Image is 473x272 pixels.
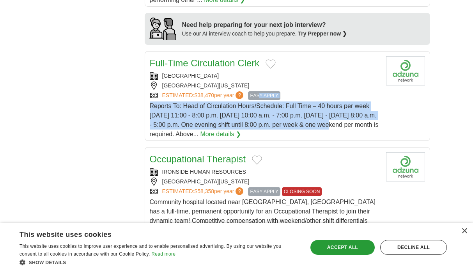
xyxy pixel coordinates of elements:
[386,56,425,85] img: Company logo
[19,228,280,239] div: This website uses cookies
[150,82,380,90] div: [GEOGRAPHIC_DATA][US_STATE]
[380,240,447,255] div: Decline all
[150,72,380,80] div: [GEOGRAPHIC_DATA]
[248,187,280,196] span: EASY APPLY
[282,187,322,196] span: CLOSING SOON
[386,152,425,181] img: Company logo
[150,58,260,68] a: Full-Time Circulation Clerk
[194,188,214,194] span: $58,358
[200,130,241,139] a: More details ❯
[252,155,262,165] button: Add to favorite jobs
[150,178,380,186] div: [GEOGRAPHIC_DATA][US_STATE]
[29,260,66,265] span: Show details
[182,20,347,30] div: Need help preparing for your next job interview?
[162,187,245,196] a: ESTIMATED:$58,358per year?
[19,244,281,257] span: This website uses cookies to improve user experience and to enable personalised advertising. By u...
[19,258,299,266] div: Show details
[194,92,214,98] span: $38,470
[150,103,379,137] span: Reports To: Head of Circulation Hours/Schedule: Full Time – 40 hours per week [DATE] 11:00 - 8:00...
[182,30,347,38] div: Use our AI interview coach to help you prepare.
[162,91,245,100] a: ESTIMATED:$38,470per year?
[151,251,175,257] a: Read more, opens a new window
[236,91,243,99] span: ?
[150,168,380,176] div: IRONSIDE HUMAN RESOURCES
[298,30,347,37] a: Try Prepper now ❯
[150,154,246,164] a: Occupational Therapist
[150,199,376,233] span: Community hospital located near [GEOGRAPHIC_DATA], [GEOGRAPHIC_DATA] has a full-time, permanent o...
[266,59,276,69] button: Add to favorite jobs
[310,240,375,255] div: Accept all
[461,228,467,234] div: Close
[248,91,280,100] span: EASY APPLY
[236,187,243,195] span: ?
